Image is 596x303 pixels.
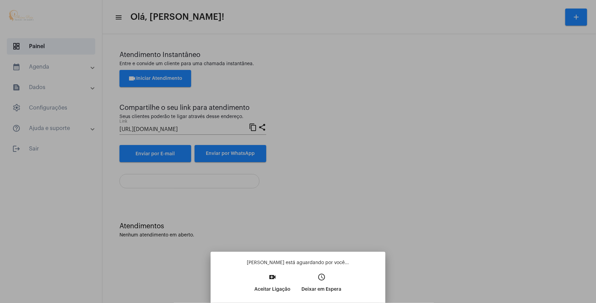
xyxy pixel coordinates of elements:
button: Deixar em Espera [296,271,347,300]
p: Deixar em Espera [302,283,342,295]
mat-icon: video_call [269,273,277,281]
p: [PERSON_NAME] está aguardando por você... [216,259,380,266]
p: Aceitar Ligação [255,283,291,295]
button: Aceitar Ligação [249,271,296,300]
mat-icon: access_time [317,273,326,281]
